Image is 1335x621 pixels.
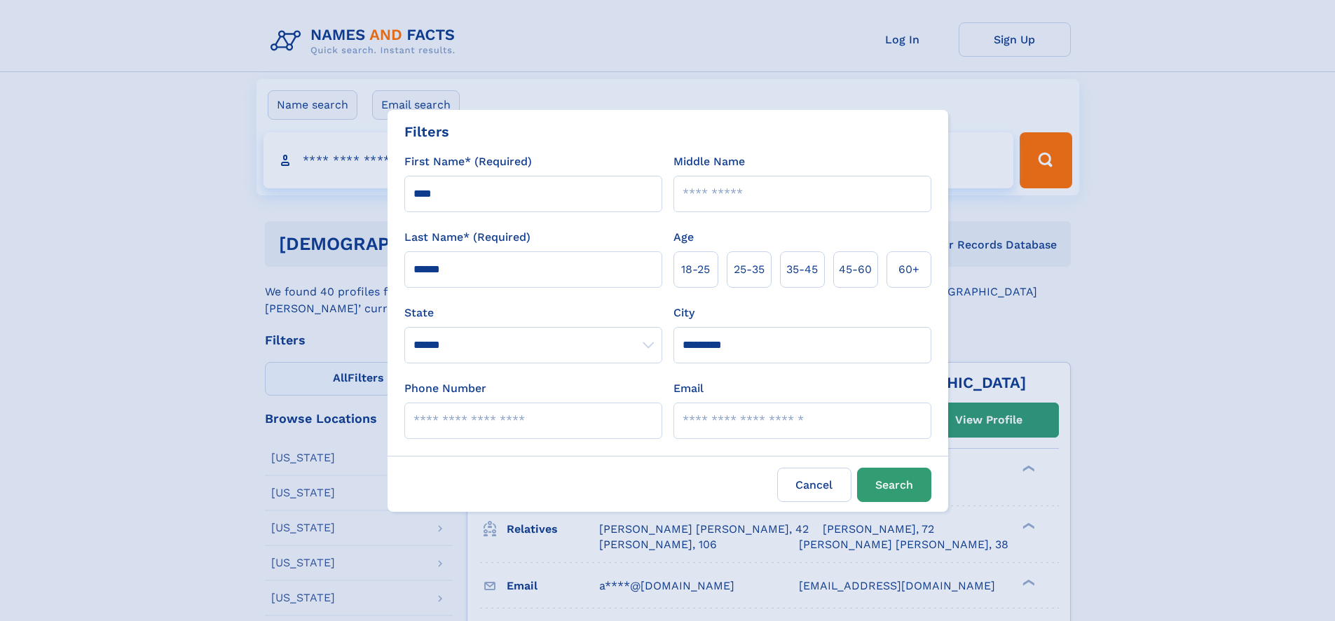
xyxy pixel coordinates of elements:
button: Search [857,468,931,502]
label: State [404,305,662,321]
label: Phone Number [404,380,486,397]
label: Email [673,380,704,397]
label: Middle Name [673,153,745,170]
span: 45‑60 [839,261,872,278]
span: 35‑45 [786,261,818,278]
div: Filters [404,121,449,142]
span: 60+ [898,261,919,278]
label: Cancel [777,468,851,502]
span: 25‑35 [734,261,765,278]
label: City [673,305,694,321]
label: First Name* (Required) [404,153,532,170]
label: Last Name* (Required) [404,229,530,246]
label: Age [673,229,694,246]
span: 18‑25 [681,261,710,278]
